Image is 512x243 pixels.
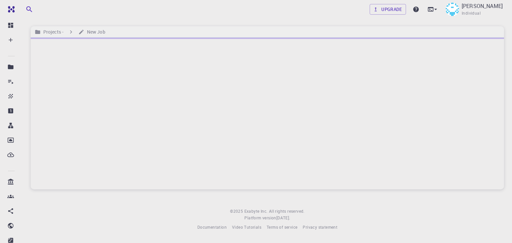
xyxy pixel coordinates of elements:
[197,224,227,231] a: Documentation
[462,2,503,10] p: [PERSON_NAME]
[303,224,337,231] a: Privacy statement
[276,215,290,220] span: [DATE] .
[276,215,290,221] a: [DATE].
[232,224,261,230] span: Video Tutorials
[230,208,244,215] span: © 2025
[84,28,105,36] h6: New Job
[303,224,337,230] span: Privacy statement
[269,208,305,215] span: All rights reserved.
[267,224,297,230] span: Terms of service
[197,224,227,230] span: Documentation
[244,215,276,221] span: Platform version
[41,28,64,36] h6: Projects -
[244,208,268,214] span: Exabyte Inc.
[232,224,261,231] a: Video Tutorials
[462,10,481,17] span: Individual
[244,208,268,215] a: Exabyte Inc.
[370,4,406,15] a: Upgrade
[33,28,107,36] nav: breadcrumb
[267,224,297,231] a: Terms of service
[5,6,15,13] img: logo
[446,3,459,16] img: Aryan Ingawale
